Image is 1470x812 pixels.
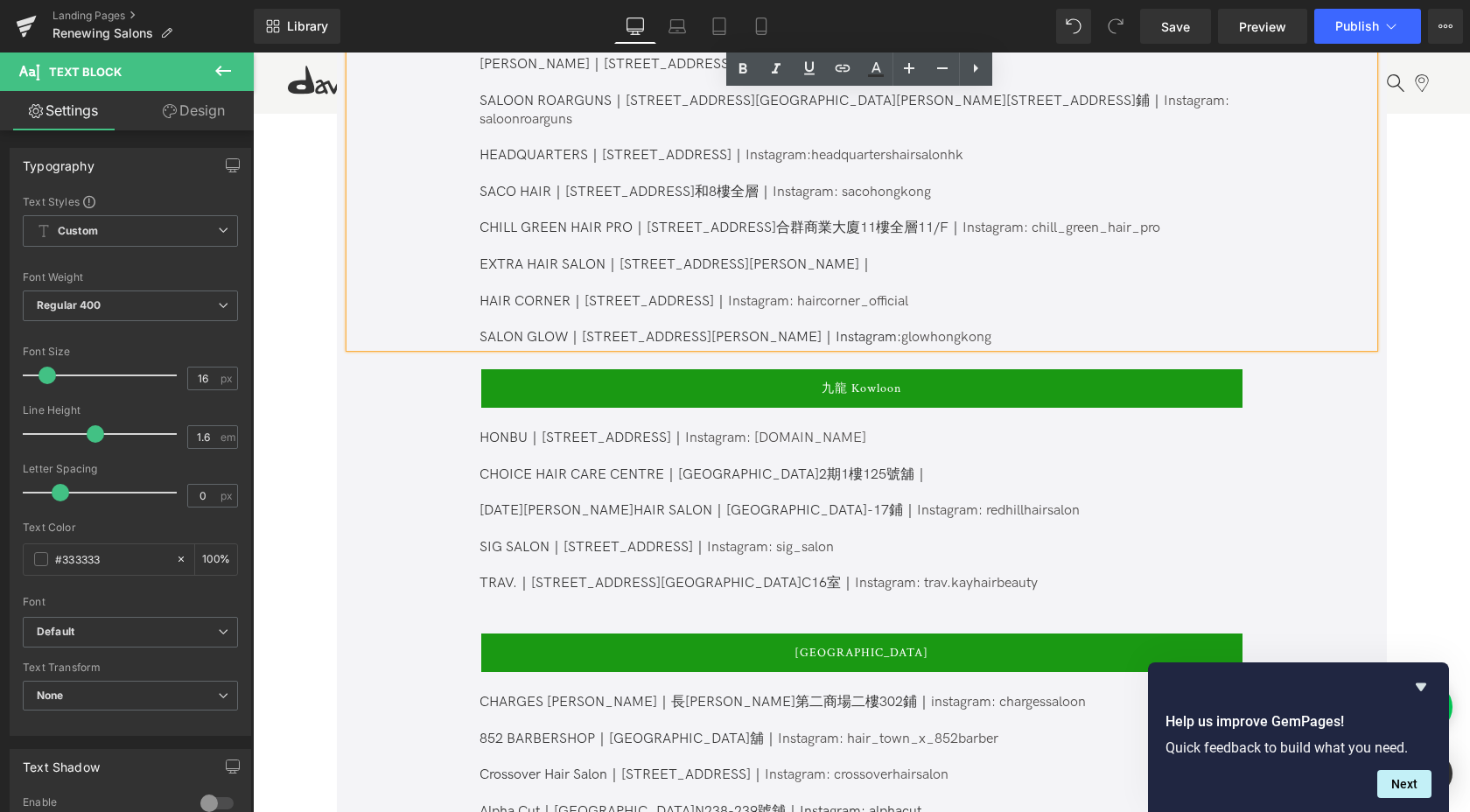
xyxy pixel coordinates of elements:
p: SALOON ROARGUNS｜[STREET_ADDRESS][GEOGRAPHIC_DATA][PERSON_NAME][STREET_ADDRESS]鋪｜ HEADQUARTERS｜[ST... [227,40,989,113]
a: Instagram: hair_town_x_852barber [525,678,745,695]
a: GoogleMap [494,3,565,20]
a: Instagram: saloonroarguns [227,40,976,75]
button: Publish [1314,9,1421,44]
button: More [1428,9,1463,44]
span: [GEOGRAPHIC_DATA]C16室｜ [408,522,785,539]
p: SALON GLOW｜[STREET_ADDRESS][PERSON_NAME]｜Instagram: [227,276,989,295]
span: Text Block [49,65,122,79]
p: CHILL GREEN HAIR PRO｜[STREET_ADDRESS]合群商業大廈11樓全層11/F｜ [227,167,989,185]
div: Font Size [23,346,238,358]
span: px [220,373,235,384]
span: ｜ [606,204,620,220]
a: instagram: chargessaloon [678,641,833,658]
a: Preview [1218,9,1307,44]
div: Text Shadow [23,750,100,774]
a: New Library [254,9,340,44]
a: Tablet [698,9,740,44]
span: HAIR CORNER｜[STREET_ADDRESS]｜ [227,241,655,257]
a: glowhongkong [648,276,738,293]
div: % [195,544,237,575]
p: CHOICE HAIR CARE CENTRE｜[GEOGRAPHIC_DATA]2期1樓125號舖｜ [227,414,989,432]
div: Text Styles [23,194,238,208]
span: em [220,431,235,443]
p: Crossover Hair Salon｜[STREET_ADDRESS]｜ [227,714,989,751]
p: Quick feedback to build what you need. [1165,739,1431,756]
span: Renewing Salons [52,26,153,40]
span: CHARGES [PERSON_NAME]｜長[PERSON_NAME]第二商場二樓302鋪｜ [227,641,678,658]
a: Instagram: sacohongkong [520,131,678,148]
a: Instagram: chill_green_hair_pro [710,167,907,184]
p: SACO HAIR｜[STREET_ADDRESS]和8樓全層｜ [227,131,989,150]
p: [DATE][PERSON_NAME] [227,450,989,468]
button: Next question [1377,770,1431,798]
p: TRAV.｜[STREET_ADDRESS] [227,522,989,541]
a: Instagram: haircorner_official [475,241,655,257]
span: HAIR SALON｜[GEOGRAPHIC_DATA]-17鋪｜ [381,450,827,466]
div: Letter Spacing [23,463,238,475]
button: Undo [1056,9,1091,44]
div: Typography [23,149,94,173]
b: Regular 400 [37,298,101,311]
p: Alpha Cut｜[GEOGRAPHIC_DATA]N238-239號舖｜Instagram: alphacut_ HAIR MJ｜[PERSON_NAME][STREET_ADDRESS]｜ [227,751,989,805]
span: 九龍 Kowloon [569,329,648,344]
a: Desktop [614,9,656,44]
span: Publish [1335,19,1379,33]
span: Library [287,18,328,34]
a: Instagram: redhillhairsalon [664,450,827,466]
button: Hide survey [1410,676,1431,697]
a: Instagram:headquartershairsalonhk [493,94,710,111]
a: Mobile [740,9,782,44]
p: HONBU｜[STREET_ADDRESS]｜ [227,377,989,395]
span: [GEOGRAPHIC_DATA] [542,593,675,608]
span: px [220,490,235,501]
h2: Help us improve GemPages! [1165,711,1431,732]
a: Laptop [656,9,698,44]
a: Design [130,91,257,130]
b: None [37,689,64,702]
p: [PERSON_NAME]｜[STREET_ADDRESS]｜ [227,3,989,22]
div: Line Height [23,404,238,416]
a: Instagram: crossoverhairsalon [512,714,696,731]
span: Preview [1239,17,1286,36]
button: Redo [1098,9,1133,44]
a: Instagram: trav.kayhairbeauty [602,522,785,539]
i: Default [37,625,74,640]
a: Landing Pages [52,9,254,23]
a: 九龍 Kowloon [228,317,990,355]
b: Custom [58,224,98,239]
a: [GEOGRAPHIC_DATA] [228,581,990,619]
p: 852 BARBERSHOP｜[GEOGRAPHIC_DATA]舖｜ [227,678,989,696]
span: SIG SALON｜[STREET_ADDRESS]｜ [227,486,581,503]
span: Save [1161,17,1190,36]
div: Font Weight [23,271,238,283]
div: Help us improve GemPages! [1165,676,1431,798]
a: Instagram: [DOMAIN_NAME] [432,377,613,394]
div: Text Color [23,521,238,534]
a: Instagram: sig_salon [454,486,581,503]
p: EXTRA HAIR SALON｜[STREET_ADDRESS][PERSON_NAME] [227,204,989,222]
input: Color [55,549,167,569]
div: Text Transform [23,661,238,674]
div: Font [23,596,238,608]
